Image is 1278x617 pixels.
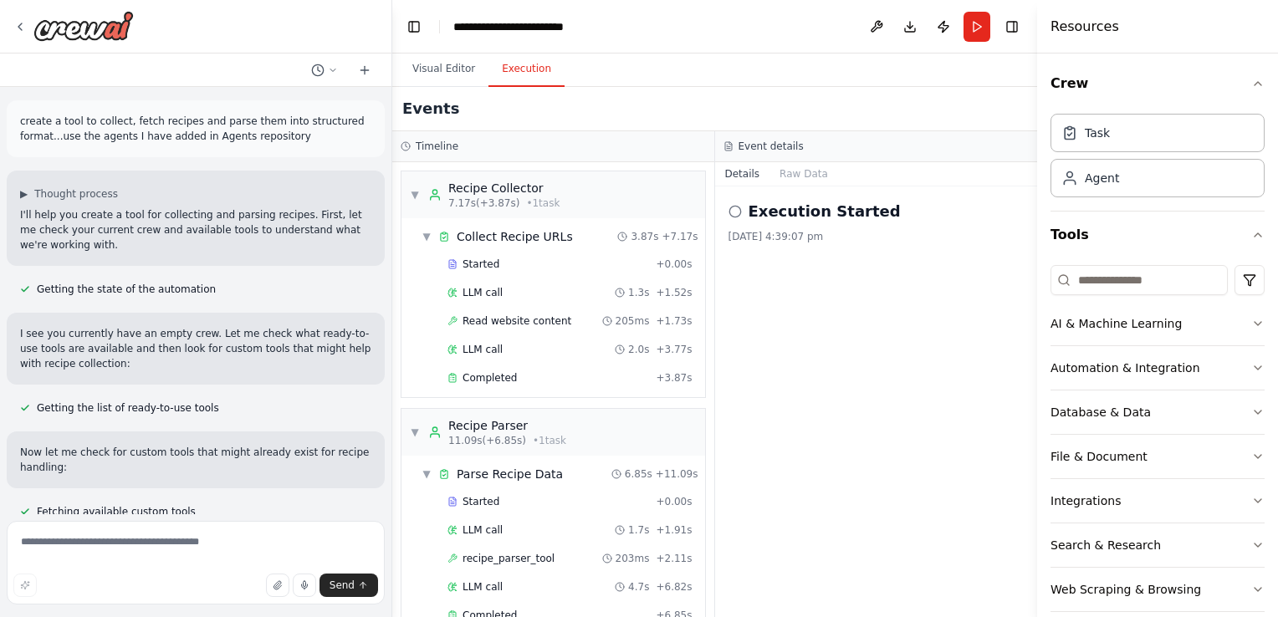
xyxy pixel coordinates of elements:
span: + 1.91s [656,523,692,537]
span: 1.7s [628,523,649,537]
span: 1.3s [628,286,649,299]
span: 6.85s [625,467,652,481]
p: I see you currently have an empty crew. Let me check what ready-to-use tools are available and th... [20,326,371,371]
span: Read website content [463,314,571,328]
div: File & Document [1051,448,1148,465]
span: 4.7s [628,580,649,594]
h3: Event details [739,140,804,153]
button: AI & Machine Learning [1051,302,1265,345]
button: Click to speak your automation idea [293,574,316,597]
button: Tools [1051,212,1265,258]
button: Details [715,162,770,186]
span: Collect Recipe URLs [457,228,573,245]
button: ▶Thought process [20,187,118,201]
div: [DATE] 4:39:07 pm [728,230,1025,243]
span: + 3.77s [656,343,692,356]
button: Send [319,574,378,597]
button: Integrations [1051,479,1265,523]
button: Execution [488,52,565,87]
button: Crew [1051,60,1265,107]
div: Integrations [1051,492,1121,509]
span: + 2.11s [656,552,692,565]
span: 7.17s (+3.87s) [448,196,519,210]
span: LLM call [463,523,503,537]
span: + 1.52s [656,286,692,299]
img: Logo [33,11,134,41]
h4: Resources [1051,17,1119,37]
div: Crew [1051,107,1265,211]
button: Database & Data [1051,390,1265,434]
span: 203ms [616,552,650,565]
span: 11.09s (+6.85s) [448,434,526,447]
button: Improve this prompt [13,574,37,597]
button: Search & Research [1051,523,1265,567]
span: + 11.09s [656,467,698,481]
nav: breadcrumb [453,18,564,35]
span: Thought process [34,187,118,201]
span: LLM call [463,580,503,594]
span: + 1.73s [656,314,692,328]
span: Started [463,258,499,271]
p: create a tool to collect, fetch recipes and parse them into structured format...use the agents I ... [20,114,371,144]
button: Hide right sidebar [1000,15,1024,38]
div: AI & Machine Learning [1051,315,1182,332]
span: ▶ [20,187,28,201]
h3: Timeline [416,140,458,153]
div: Database & Data [1051,404,1151,421]
h2: Events [402,97,459,120]
span: • 1 task [533,434,566,447]
button: Switch to previous chat [304,60,345,80]
div: Task [1085,125,1110,141]
span: Completed [463,371,517,385]
div: Web Scraping & Browsing [1051,581,1201,598]
div: Recipe Parser [448,417,566,434]
p: Now let me check for custom tools that might already exist for recipe handling: [20,445,371,475]
span: + 7.17s [662,230,698,243]
span: + 0.00s [656,495,692,508]
div: Automation & Integration [1051,359,1200,376]
span: LLM call [463,286,503,299]
button: Visual Editor [399,52,488,87]
span: Started [463,495,499,508]
button: Raw Data [769,162,838,186]
span: recipe_parser_tool [463,552,555,565]
span: 2.0s [628,343,649,356]
p: I'll help you create a tool for collecting and parsing recipes. First, let me check your current ... [20,207,371,252]
button: Start a new chat [351,60,378,80]
span: 3.87s [631,230,658,243]
span: LLM call [463,343,503,356]
div: Search & Research [1051,537,1161,553]
span: Getting the list of ready-to-use tools [37,401,219,415]
span: 205ms [616,314,650,328]
span: Fetching available custom tools [37,505,196,518]
span: ▼ [422,230,432,243]
span: + 3.87s [656,371,692,385]
button: Hide left sidebar [402,15,426,38]
span: + 6.82s [656,580,692,594]
div: Agent [1085,170,1119,186]
span: ▼ [410,188,420,201]
span: ▼ [422,467,432,481]
span: ▼ [410,426,420,439]
span: Getting the state of the automation [37,283,216,296]
button: File & Document [1051,435,1265,478]
span: + 0.00s [656,258,692,271]
span: • 1 task [526,196,560,210]
button: Web Scraping & Browsing [1051,568,1265,611]
button: Upload files [266,574,289,597]
button: Automation & Integration [1051,346,1265,390]
div: Recipe Collector [448,180,560,196]
h2: Execution Started [749,200,901,223]
span: Send [330,579,355,592]
span: Parse Recipe Data [457,466,563,482]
